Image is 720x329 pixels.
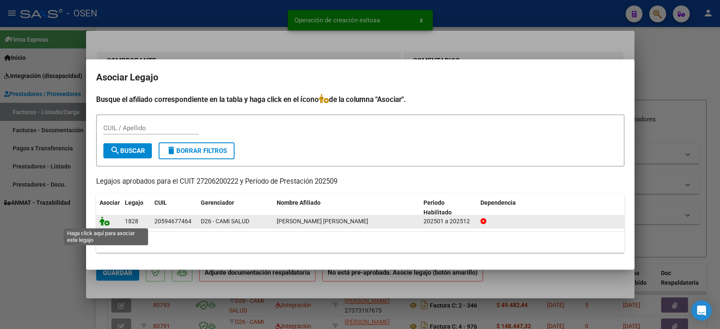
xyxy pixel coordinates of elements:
span: Dependencia [480,199,516,206]
h2: Asociar Legajo [96,70,624,86]
span: Periodo Habilitado [423,199,452,216]
h4: Busque el afiliado correspondiente en la tabla y haga click en el ícono de la columna "Asociar". [96,94,624,105]
div: 202501 a 202512 [423,217,474,226]
span: Legajo [125,199,143,206]
span: Buscar [110,147,145,155]
mat-icon: search [110,145,120,155]
datatable-header-cell: Periodo Habilitado [420,194,477,222]
datatable-header-cell: Nombre Afiliado [273,194,421,222]
span: Nombre Afiliado [277,199,321,206]
span: Borrar Filtros [166,147,227,155]
mat-icon: delete [166,145,176,155]
button: Buscar [103,143,152,158]
div: 1 registros [96,232,624,253]
span: Asociar [100,199,120,206]
button: Borrar Filtros [159,142,235,159]
span: D26 - CAMI SALUD [201,218,249,225]
p: Legajos aprobados para el CUIT 27206200222 y Período de Prestación 202509 [96,177,624,187]
span: CUIL [154,199,167,206]
datatable-header-cell: CUIL [151,194,197,222]
span: Gerenciador [201,199,234,206]
datatable-header-cell: Gerenciador [197,194,273,222]
div: 20594677464 [154,217,191,226]
datatable-header-cell: Asociar [96,194,121,222]
span: BOLLATTI ROCHA VALENTIN AMIR [277,218,368,225]
div: Open Intercom Messenger [691,300,712,321]
datatable-header-cell: Dependencia [477,194,624,222]
span: 1828 [125,218,138,225]
datatable-header-cell: Legajo [121,194,151,222]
